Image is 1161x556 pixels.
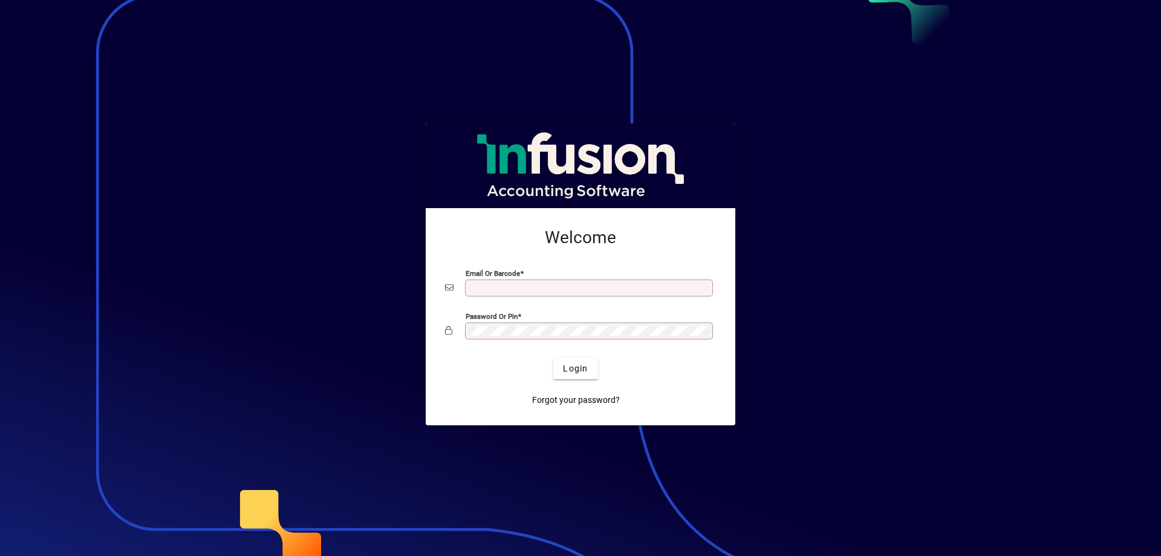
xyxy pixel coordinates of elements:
[532,394,620,407] span: Forgot your password?
[466,269,520,278] mat-label: Email or Barcode
[445,227,716,248] h2: Welcome
[466,312,518,321] mat-label: Password or Pin
[563,362,588,375] span: Login
[527,389,625,411] a: Forgot your password?
[553,358,597,379] button: Login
